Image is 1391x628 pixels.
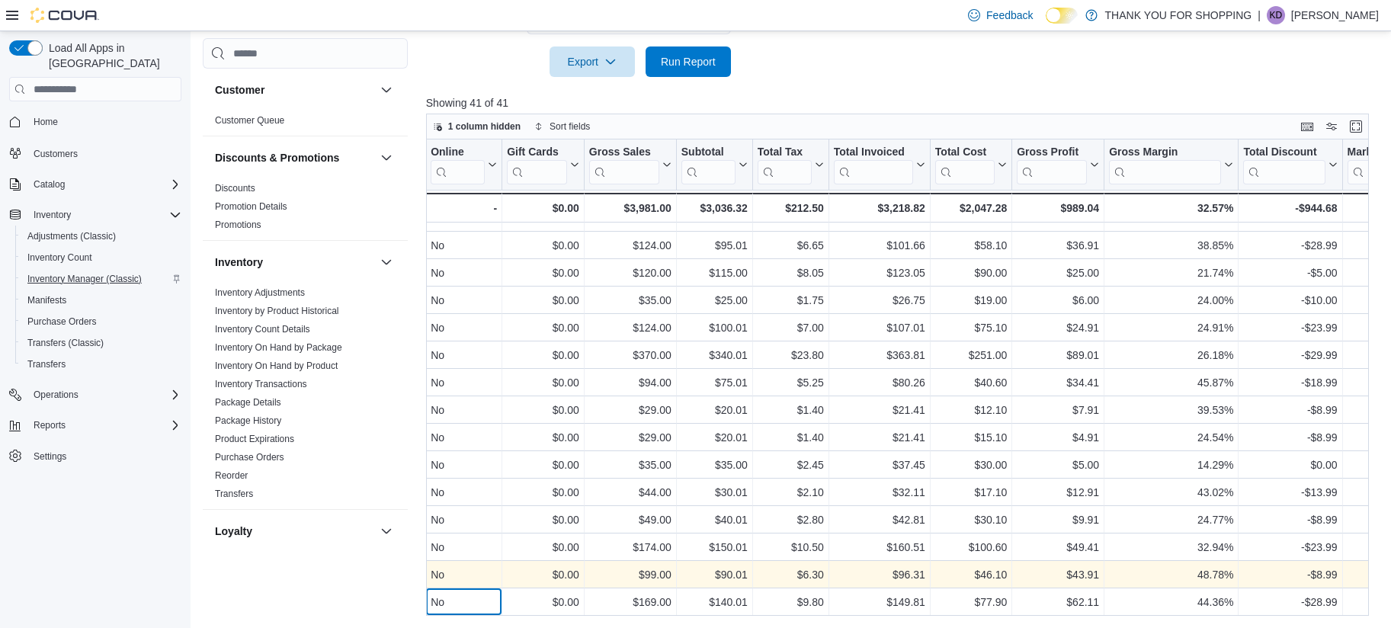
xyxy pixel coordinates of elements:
[1109,511,1233,529] div: 24.77%
[21,334,110,352] a: Transfers (Classic)
[27,358,66,370] span: Transfers
[646,46,731,77] button: Run Report
[681,291,748,309] div: $25.00
[834,291,925,309] div: $26.75
[681,146,748,184] button: Subtotal
[1243,346,1337,364] div: -$29.99
[1291,6,1379,24] p: [PERSON_NAME]
[27,175,181,194] span: Catalog
[215,82,374,98] button: Customer
[215,379,307,389] a: Inventory Transactions
[431,199,497,217] div: -
[215,306,339,316] a: Inventory by Product Historical
[507,264,579,282] div: $0.00
[1109,483,1233,501] div: 43.02%
[27,337,104,349] span: Transfers (Classic)
[1298,117,1316,136] button: Keyboard shortcuts
[550,120,590,133] span: Sort fields
[215,255,374,270] button: Inventory
[661,54,716,69] span: Run Report
[27,112,181,131] span: Home
[589,456,671,474] div: $35.00
[21,270,181,288] span: Inventory Manager (Classic)
[935,483,1007,501] div: $17.10
[431,146,497,184] button: Online
[758,264,824,282] div: $8.05
[1017,199,1099,217] div: $989.04
[15,311,187,332] button: Purchase Orders
[3,204,187,226] button: Inventory
[1243,566,1337,584] div: -$8.99
[215,470,248,481] a: Reorder
[21,248,98,267] a: Inventory Count
[34,450,66,463] span: Settings
[1017,401,1099,419] div: $7.91
[215,415,281,427] span: Package History
[3,415,187,436] button: Reports
[3,384,187,405] button: Operations
[507,511,579,529] div: $0.00
[589,483,671,501] div: $44.00
[215,182,255,194] span: Discounts
[507,236,579,255] div: $0.00
[215,201,287,212] a: Promotion Details
[681,146,736,184] div: Subtotal
[27,145,84,163] a: Customers
[1017,319,1099,337] div: $24.91
[507,146,567,184] div: Gift Card Sales
[935,146,995,184] div: Total Cost
[215,433,294,445] span: Product Expirations
[215,488,253,500] span: Transfers
[758,511,824,529] div: $2.80
[1243,511,1337,529] div: -$8.99
[935,456,1007,474] div: $30.00
[935,428,1007,447] div: $15.10
[507,456,579,474] div: $0.00
[448,120,521,133] span: 1 column hidden
[34,419,66,431] span: Reports
[43,40,181,71] span: Load All Apps in [GEOGRAPHIC_DATA]
[21,355,181,373] span: Transfers
[21,291,181,309] span: Manifests
[935,264,1007,282] div: $90.00
[1322,117,1341,136] button: Display options
[1243,319,1337,337] div: -$23.99
[27,230,116,242] span: Adjustments (Classic)
[681,428,748,447] div: $20.01
[1243,236,1337,255] div: -$28.99
[834,146,913,184] div: Total Invoiced
[15,268,187,290] button: Inventory Manager (Classic)
[27,386,85,404] button: Operations
[27,416,72,434] button: Reports
[507,538,579,556] div: $0.00
[215,451,284,463] span: Purchase Orders
[27,447,72,466] a: Settings
[935,319,1007,337] div: $75.10
[681,264,748,282] div: $115.00
[507,291,579,309] div: $0.00
[758,483,824,501] div: $2.10
[681,401,748,419] div: $20.01
[431,236,497,255] div: No
[27,252,92,264] span: Inventory Count
[758,373,824,392] div: $5.25
[986,8,1033,23] span: Feedback
[834,146,925,184] button: Total Invoiced
[203,179,408,240] div: Discounts & Promotions
[935,146,995,160] div: Total Cost
[1017,146,1087,160] div: Gross Profit
[589,428,671,447] div: $29.00
[681,146,736,160] div: Subtotal
[1017,511,1099,529] div: $9.91
[1243,401,1337,419] div: -$8.99
[21,227,181,245] span: Adjustments (Classic)
[1243,483,1337,501] div: -$13.99
[426,95,1379,111] p: Showing 41 of 41
[1109,566,1233,584] div: 48.78%
[589,346,671,364] div: $370.00
[935,291,1007,309] div: $19.00
[431,291,497,309] div: No
[758,199,824,217] div: $212.50
[758,291,824,309] div: $1.75
[935,236,1007,255] div: $58.10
